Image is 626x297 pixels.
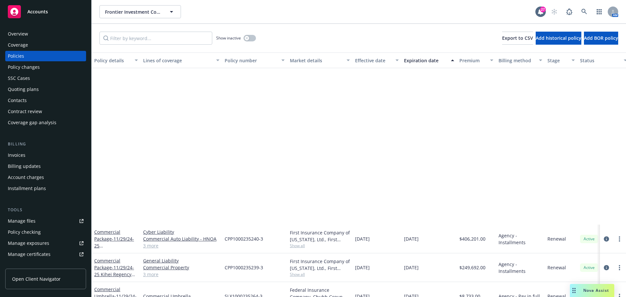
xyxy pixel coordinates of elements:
div: Installment plans [8,183,46,194]
span: Add BOR policy [584,35,618,41]
div: Policy changes [8,62,40,72]
a: circleInformation [603,264,610,272]
button: Nova Assist [570,284,614,297]
button: Billing method [496,52,545,68]
span: Agency - Installments [499,261,542,275]
button: Premium [457,52,496,68]
span: $406,201.00 [459,235,485,242]
a: Report a Bug [563,5,576,18]
a: more [616,264,623,272]
a: Quoting plans [5,84,86,95]
button: Frontier Investment Corporation [99,5,181,18]
span: Show all [290,243,350,248]
button: Market details [287,52,352,68]
div: Contract review [8,106,42,117]
span: $249,692.00 [459,264,485,271]
div: SSC Cases [8,73,30,83]
button: Lines of coverage [141,52,222,68]
a: Policy changes [5,62,86,72]
div: Coverage gap analysis [8,117,56,128]
div: Drag to move [570,284,578,297]
div: Policy checking [8,227,41,237]
span: - 11/29/24-25 [GEOGRAPHIC_DATA] Pkg [94,236,135,262]
div: Overview [8,29,28,39]
a: Account charges [5,172,86,183]
span: - 11/29/24-25 Kihei Regency Pkg [94,264,135,284]
a: Invoices [5,150,86,160]
div: Account charges [8,172,44,183]
div: Policy number [225,57,277,64]
div: Manage claims [8,260,41,271]
span: Renewal [547,235,566,242]
button: Add historical policy [536,32,581,45]
div: Policy details [94,57,131,64]
div: Lines of coverage [143,57,212,64]
a: Commercial Auto Liability - HNOA [143,235,219,242]
button: Policy details [92,52,141,68]
span: Renewal [547,264,566,271]
a: Start snowing [548,5,561,18]
span: Active [583,265,596,271]
a: Installment plans [5,183,86,194]
div: Manage exposures [8,238,49,248]
a: Contract review [5,106,86,117]
div: Billing method [499,57,535,64]
div: Billing updates [8,161,41,171]
span: Nova Assist [583,288,609,293]
div: Premium [459,57,486,64]
span: Add historical policy [536,35,581,41]
input: Filter by keyword... [99,32,212,45]
button: Export to CSV [502,32,533,45]
div: 27 [540,7,546,12]
a: Search [578,5,591,18]
div: Policies [8,51,24,61]
span: Active [583,236,596,242]
a: Overview [5,29,86,39]
span: Open Client Navigator [12,275,61,282]
a: more [616,235,623,243]
button: Add BOR policy [584,32,618,45]
a: General Liability [143,257,219,264]
div: First Insurance Company of [US_STATE], Ltd., First Insurance Company of [US_STATE], Alliant Insur... [290,258,350,272]
a: Policies [5,51,86,61]
div: Manage files [8,216,36,226]
span: Export to CSV [502,35,533,41]
a: Commercial Package [94,229,135,262]
a: circleInformation [603,235,610,243]
span: [DATE] [355,235,370,242]
a: Commercial Package [94,258,134,284]
div: Manage certificates [8,249,51,260]
div: Contacts [8,95,27,106]
button: Policy number [222,52,287,68]
a: Switch app [593,5,606,18]
span: Agency - Installments [499,232,542,246]
div: Expiration date [404,57,447,64]
span: CPP1000235240-3 [225,235,263,242]
a: Manage exposures [5,238,86,248]
a: Commercial Property [143,264,219,271]
div: First Insurance Company of [US_STATE], Ltd., First Insurance Company of [US_STATE], Alliant Insur... [290,229,350,243]
span: [DATE] [404,235,419,242]
div: Tools [5,207,86,213]
a: 3 more [143,271,219,278]
a: Manage certificates [5,249,86,260]
a: Contacts [5,95,86,106]
span: Show inactive [216,35,241,41]
span: Show all [290,272,350,277]
a: Cyber Liability [143,229,219,235]
button: Stage [545,52,577,68]
span: Frontier Investment Corporation [105,8,161,15]
div: Market details [290,57,343,64]
div: Effective date [355,57,392,64]
span: Accounts [27,9,48,14]
div: Billing [5,141,86,147]
span: [DATE] [355,264,370,271]
a: Coverage [5,40,86,50]
div: Status [580,57,620,64]
div: Quoting plans [8,84,39,95]
span: CPP1000235239-3 [225,264,263,271]
div: Coverage [8,40,28,50]
div: Invoices [8,150,25,160]
a: 3 more [143,242,219,249]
